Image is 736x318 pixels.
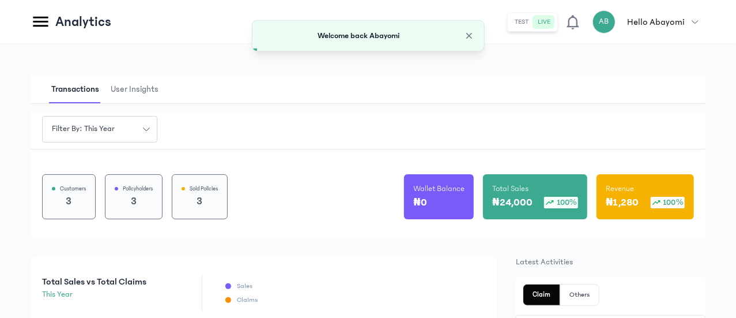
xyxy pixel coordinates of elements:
p: Customers [60,184,86,193]
p: ₦1,280 [606,194,639,211]
p: Analytics [55,13,111,31]
button: live [533,15,555,29]
button: User Insights [108,76,168,103]
div: AB [592,10,616,33]
p: Total Sales vs Total Claims [42,275,146,289]
p: 3 [182,193,218,209]
p: Policyholders [123,184,153,193]
p: Claims [237,295,258,305]
div: 100% [544,197,578,208]
p: Total Sales [492,183,529,194]
p: 3 [52,193,86,209]
button: test [510,15,533,29]
p: Wallet Balance [413,183,465,194]
p: this year [42,289,146,301]
p: Hello Abayomi [627,15,685,29]
p: Sold Policies [190,184,218,193]
p: ₦0 [413,194,427,211]
span: Transactions [49,76,101,103]
button: Filter by: this year [42,116,157,143]
p: Latest Activities [516,256,705,268]
button: Claim [523,285,560,305]
span: Welcome back Abayomi [318,31,400,40]
p: ₦24,000 [492,194,533,211]
button: Others [560,285,599,305]
span: User Insights [108,76,161,103]
p: Revenue [606,183,634,194]
p: 3 [115,193,153,209]
button: Transactions [49,76,108,103]
button: Close [463,30,475,42]
button: ABHello Abayomi [592,10,705,33]
p: Sales [237,282,252,291]
span: Filter by: this year [45,123,122,135]
div: 100% [651,197,685,208]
